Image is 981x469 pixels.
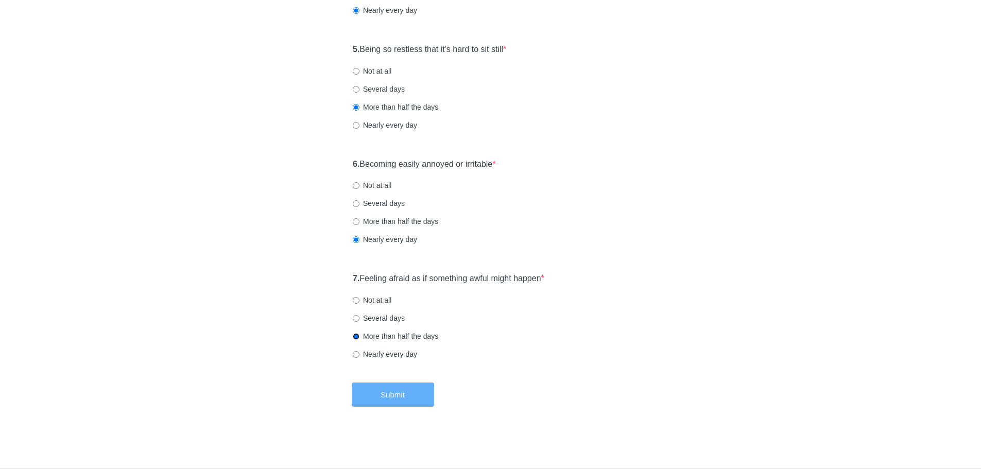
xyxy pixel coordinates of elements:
button: Submit [352,383,434,407]
label: Not at all [353,295,391,305]
label: Several days [353,198,405,209]
label: Not at all [353,180,391,190]
label: Several days [353,84,405,94]
label: More than half the days [353,216,438,227]
input: Several days [353,200,359,207]
label: Becoming easily annoyed or irritable [353,159,496,170]
strong: 5. [353,45,359,54]
label: Several days [353,313,405,323]
label: Nearly every day [353,120,417,130]
input: Nearly every day [353,236,359,243]
input: Not at all [353,297,359,304]
input: Not at all [353,182,359,189]
strong: 7. [353,274,359,283]
input: Nearly every day [353,7,359,14]
label: Nearly every day [353,234,417,245]
strong: 6. [353,160,359,168]
label: Nearly every day [353,349,417,359]
input: More than half the days [353,218,359,225]
input: Not at all [353,68,359,75]
input: Nearly every day [353,122,359,129]
input: Several days [353,86,359,93]
label: Not at all [353,66,391,76]
label: Feeling afraid as if something awful might happen [353,273,544,285]
input: Nearly every day [353,351,359,358]
label: Nearly every day [353,5,417,15]
input: More than half the days [353,104,359,111]
label: Being so restless that it's hard to sit still [353,44,506,56]
input: More than half the days [353,333,359,340]
label: More than half the days [353,331,438,341]
label: More than half the days [353,102,438,112]
input: Several days [353,315,359,322]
